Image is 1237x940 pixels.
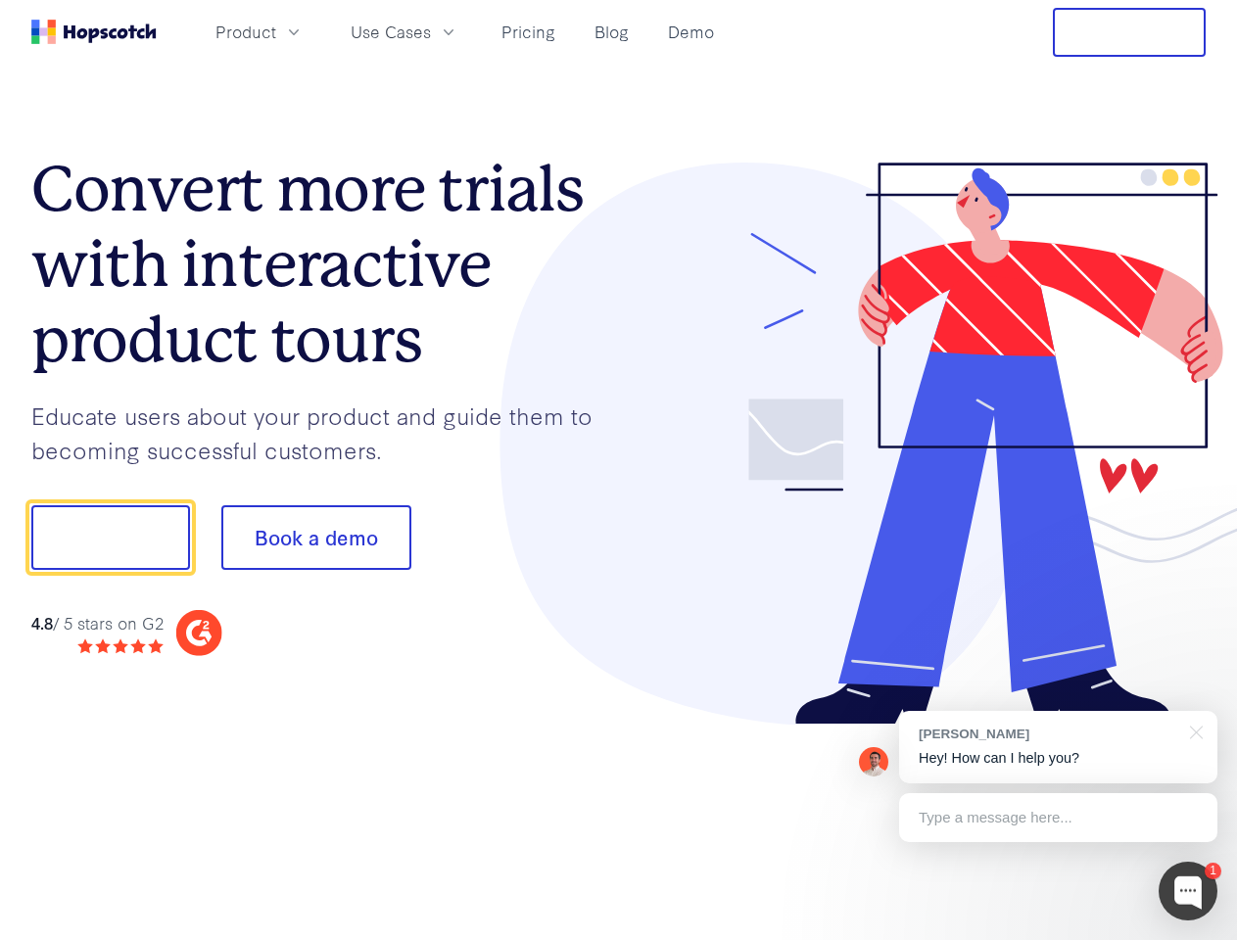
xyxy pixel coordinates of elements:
button: Free Trial [1053,8,1206,57]
div: / 5 stars on G2 [31,611,164,635]
h1: Convert more trials with interactive product tours [31,152,619,377]
p: Hey! How can I help you? [919,748,1198,769]
strong: 4.8 [31,611,53,634]
div: [PERSON_NAME] [919,725,1178,743]
button: Use Cases [339,16,470,48]
button: Show me! [31,505,190,570]
a: Demo [660,16,722,48]
span: Product [215,20,276,44]
a: Pricing [494,16,563,48]
div: Type a message here... [899,793,1217,842]
a: Home [31,20,157,44]
div: 1 [1205,863,1221,879]
button: Book a demo [221,505,411,570]
img: Mark Spera [859,747,888,776]
p: Educate users about your product and guide them to becoming successful customers. [31,399,619,466]
button: Product [204,16,315,48]
span: Use Cases [351,20,431,44]
a: Blog [587,16,637,48]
